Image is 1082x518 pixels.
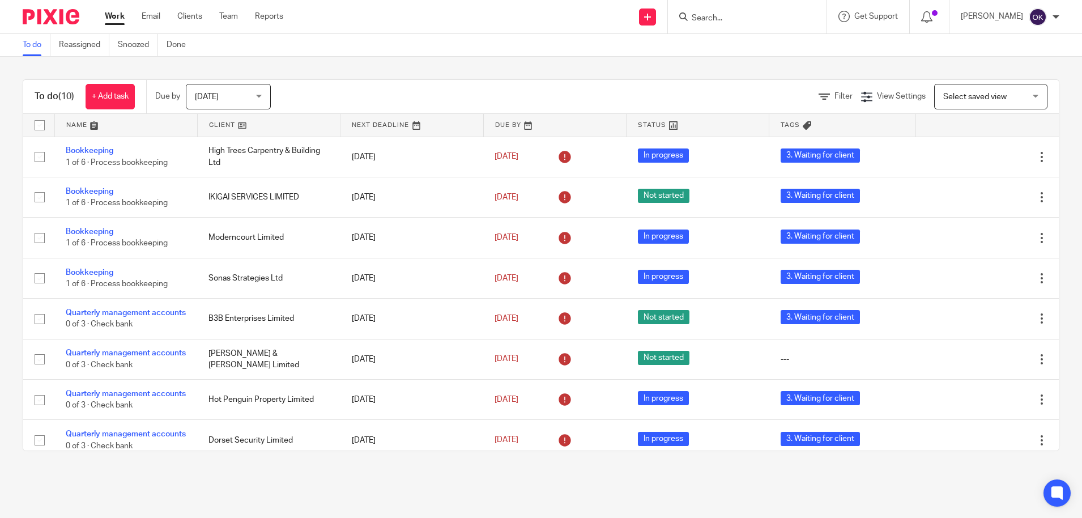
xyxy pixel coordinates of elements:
[340,177,483,217] td: [DATE]
[340,339,483,379] td: [DATE]
[638,391,689,405] span: In progress
[167,34,194,56] a: Done
[197,258,340,298] td: Sonas Strategies Ltd
[23,34,50,56] a: To do
[961,11,1023,22] p: [PERSON_NAME]
[781,230,860,244] span: 3. Waiting for client
[340,137,483,177] td: [DATE]
[495,233,518,241] span: [DATE]
[638,189,689,203] span: Not started
[495,153,518,161] span: [DATE]
[35,91,74,103] h1: To do
[118,34,158,56] a: Snoozed
[781,270,860,284] span: 3. Waiting for client
[340,218,483,258] td: [DATE]
[781,310,860,324] span: 3. Waiting for client
[195,93,219,101] span: [DATE]
[1029,8,1047,26] img: svg%3E
[66,390,186,398] a: Quarterly management accounts
[495,193,518,201] span: [DATE]
[495,274,518,282] span: [DATE]
[340,380,483,420] td: [DATE]
[495,436,518,444] span: [DATE]
[854,12,898,20] span: Get Support
[105,11,125,22] a: Work
[638,230,689,244] span: In progress
[142,11,160,22] a: Email
[638,310,689,324] span: Not started
[781,432,860,446] span: 3. Waiting for client
[66,430,186,438] a: Quarterly management accounts
[781,122,800,128] span: Tags
[943,93,1007,101] span: Select saved view
[781,391,860,405] span: 3. Waiting for client
[66,401,133,409] span: 0 of 3 · Check bank
[59,34,109,56] a: Reassigned
[638,148,689,163] span: In progress
[340,299,483,339] td: [DATE]
[340,420,483,460] td: [DATE]
[197,218,340,258] td: Moderncourt Limited
[86,84,135,109] a: + Add task
[66,159,168,167] span: 1 of 6 · Process bookkeeping
[66,321,133,329] span: 0 of 3 · Check bank
[781,189,860,203] span: 3. Waiting for client
[340,258,483,298] td: [DATE]
[781,148,860,163] span: 3. Waiting for client
[877,92,926,100] span: View Settings
[638,270,689,284] span: In progress
[66,199,168,207] span: 1 of 6 · Process bookkeeping
[66,188,113,196] a: Bookkeeping
[66,240,168,248] span: 1 of 6 · Process bookkeeping
[197,177,340,217] td: IKIGAI SERVICES LIMITED
[66,361,133,369] span: 0 of 3 · Check bank
[155,91,180,102] p: Due by
[66,147,113,155] a: Bookkeeping
[255,11,283,22] a: Reports
[197,339,340,379] td: [PERSON_NAME] & [PERSON_NAME] Limited
[834,92,853,100] span: Filter
[66,269,113,277] a: Bookkeeping
[197,420,340,460] td: Dorset Security Limited
[219,11,238,22] a: Team
[495,396,518,404] span: [DATE]
[23,9,79,24] img: Pixie
[781,354,905,365] div: ---
[495,315,518,322] span: [DATE]
[66,442,133,450] span: 0 of 3 · Check bank
[638,351,689,365] span: Not started
[197,137,340,177] td: High Trees Carpentry & Building Ltd
[177,11,202,22] a: Clients
[197,299,340,339] td: B3B Enterprises Limited
[66,228,113,236] a: Bookkeeping
[495,355,518,363] span: [DATE]
[58,92,74,101] span: (10)
[66,349,186,357] a: Quarterly management accounts
[691,14,793,24] input: Search
[66,280,168,288] span: 1 of 6 · Process bookkeeping
[638,432,689,446] span: In progress
[197,380,340,420] td: Hot Penguin Property Limited
[66,309,186,317] a: Quarterly management accounts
